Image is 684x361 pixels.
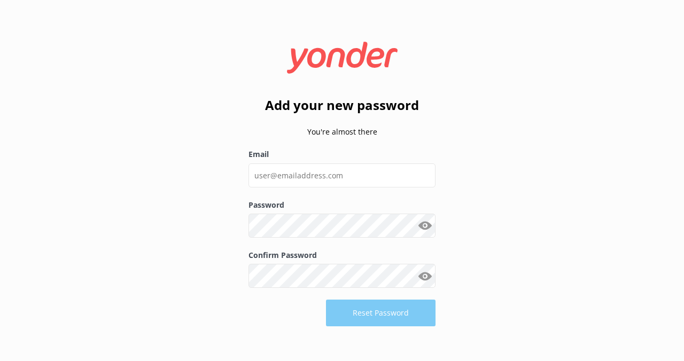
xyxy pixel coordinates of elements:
p: You're almost there [248,126,436,138]
label: Password [248,199,436,211]
h2: Add your new password [248,95,436,115]
button: Show password [414,265,436,287]
label: Confirm Password [248,249,436,261]
label: Email [248,148,436,160]
button: Show password [414,215,436,237]
input: user@emailaddress.com [248,163,436,187]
